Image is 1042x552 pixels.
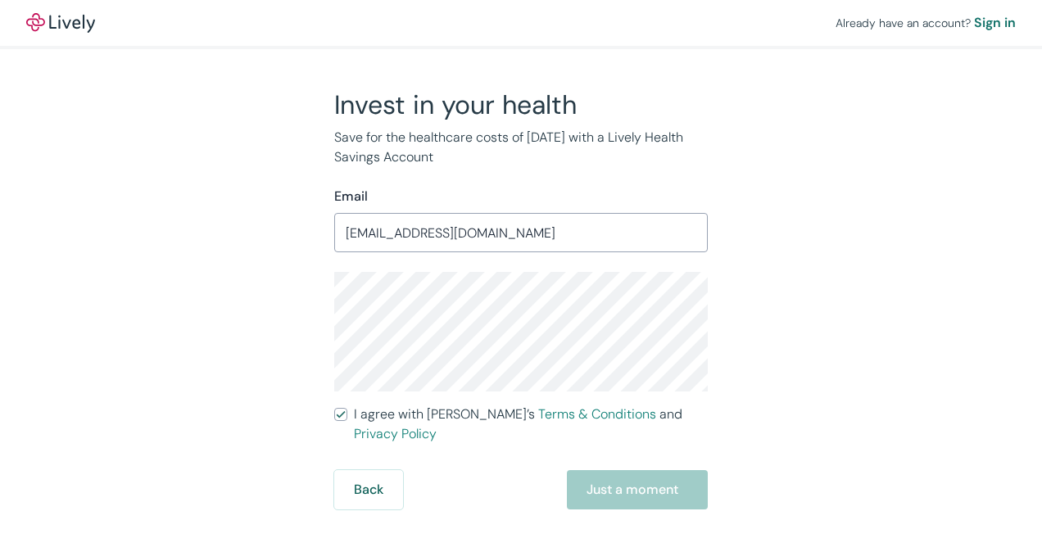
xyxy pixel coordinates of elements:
img: Lively [26,13,95,33]
button: Back [334,470,403,509]
a: Terms & Conditions [538,405,656,423]
span: I agree with [PERSON_NAME]’s and [354,405,708,444]
a: LivelyLively [26,13,95,33]
p: Save for the healthcare costs of [DATE] with a Lively Health Savings Account [334,128,708,167]
div: Already have an account? [836,13,1016,33]
a: Sign in [974,13,1016,33]
label: Email [334,187,368,206]
a: Privacy Policy [354,425,437,442]
h2: Invest in your health [334,88,708,121]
